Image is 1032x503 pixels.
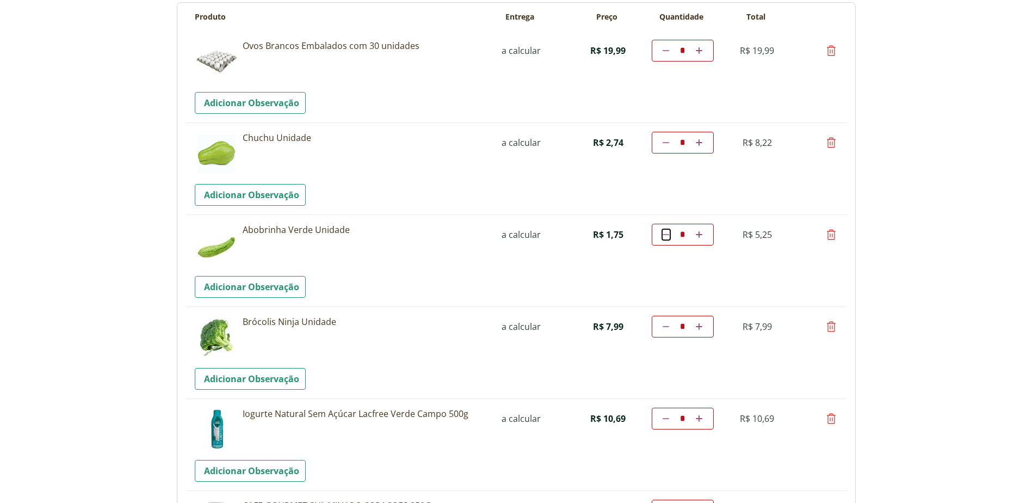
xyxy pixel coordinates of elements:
[593,229,623,241] span: R$ 1,75
[243,40,482,52] a: Ovos Brancos Embalados com 30 unidades
[593,321,623,333] span: R$ 7,99
[195,224,238,267] img: Abobrinha Verde Unidade
[195,408,238,451] img: Iogurte Natural Sem Açúcar Lacfree Verde Campo 500g
[243,408,482,420] a: Iogurte Natural Sem Açúcar Lacfree Verde Campo 500g
[195,460,306,482] a: Adicionar Observação
[590,413,626,425] span: R$ 10,69
[243,132,482,144] a: Chuchu Unidade
[195,132,238,175] img: Chuchu Unidade
[743,137,772,149] span: R$ 8,22
[195,184,306,206] a: Adicionar Observação
[243,316,482,328] a: Brócolis Ninja Unidade
[243,224,482,236] a: Abobrinha Verde Unidade
[740,45,774,57] span: R$ 19,99
[651,11,713,22] th: Quantidade
[195,276,306,298] a: Adicionar Observação
[477,11,564,22] th: Entrega
[564,11,651,22] th: Preço
[502,45,541,57] span: a calcular
[743,321,772,333] span: R$ 7,99
[502,321,541,333] span: a calcular
[195,92,306,114] a: Adicionar Observação
[195,11,477,22] th: Produto
[593,137,623,149] span: R$ 2,74
[195,40,238,83] img: Ovos Brancos Embalados com 30 unidades
[195,316,238,359] img: Brócolis Ninja Unidade
[502,413,541,425] span: a calcular
[502,229,541,241] span: a calcular
[713,11,800,22] th: Total
[590,45,626,57] span: R$ 19,99
[195,368,306,390] a: Adicionar Observação
[740,413,774,425] span: R$ 10,69
[743,229,772,241] span: R$ 5,25
[502,137,541,149] span: a calcular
